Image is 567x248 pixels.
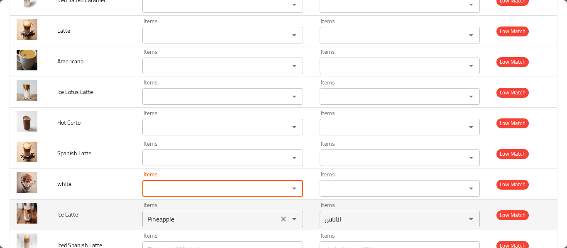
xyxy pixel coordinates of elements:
[57,178,71,189] span: white
[465,152,477,164] button: Open
[17,80,37,101] img: Ice Lotus Latte
[288,183,300,194] button: Open
[496,57,529,67] span: Low Match
[57,209,78,220] span: Ice Latte
[496,180,529,189] span: Low Match
[288,152,300,164] button: Open
[17,111,37,132] img: Hot Corto
[496,210,529,220] span: Low Match
[17,19,37,40] img: Latte
[17,172,37,193] img: white
[57,148,91,159] span: Spanish Latte
[278,213,289,225] button: Clear
[57,117,81,128] span: Hot Corto
[465,60,477,72] button: Open
[496,26,529,36] span: Low Match
[465,29,477,41] button: Open
[465,121,477,133] button: Open
[288,213,300,225] button: Open
[288,60,300,72] button: Open
[57,56,83,67] span: Americano
[17,203,37,224] img: Ice Latte
[57,87,93,97] span: Ice Lotus Latte
[288,91,300,102] button: Open
[496,88,529,97] span: Low Match
[288,121,300,133] button: Open
[17,142,37,162] img: Spanish Latte
[496,118,529,128] span: Low Match
[465,91,477,102] button: Open
[465,213,477,225] button: Open
[57,25,70,36] span: Latte
[17,50,37,70] img: Americano
[496,149,529,159] span: Low Match
[465,183,477,194] button: Open
[288,29,300,41] button: Open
